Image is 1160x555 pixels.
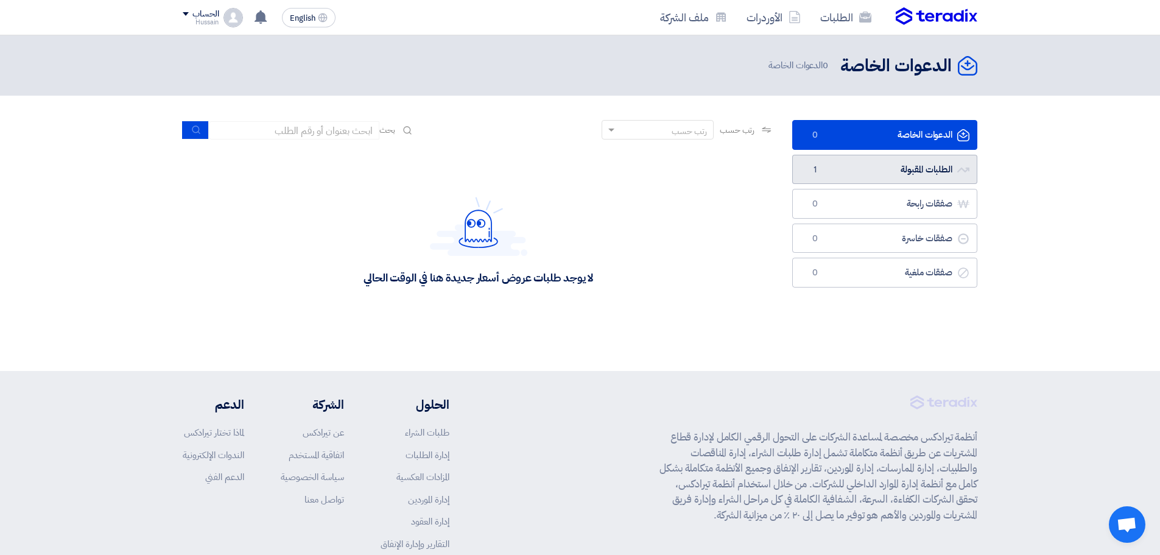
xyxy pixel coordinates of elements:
[672,125,707,138] div: رتب حسب
[792,224,977,253] a: صفقات خاسرة0
[807,129,822,141] span: 0
[411,515,449,528] a: إدارة العقود
[792,258,977,288] a: صفقات ملغية0
[290,14,315,23] span: English
[364,270,593,285] div: لا يوجد طلبات عروض أسعار جديدة هنا في الوقت الحالي
[430,197,527,256] img: Hello
[650,3,737,32] a: ملف الشركة
[379,124,395,136] span: بحث
[1109,506,1145,543] div: دردشة مفتوحة
[768,58,831,72] span: الدعوات الخاصة
[381,537,449,551] a: التقارير وإدارة الإنفاق
[381,395,449,414] li: الحلول
[304,493,344,506] a: تواصل معنا
[408,493,449,506] a: إدارة الموردين
[823,58,828,72] span: 0
[792,120,977,150] a: الدعوات الخاصة0
[406,448,449,462] a: إدارة الطلبات
[810,3,881,32] a: الطلبات
[792,155,977,185] a: الطلبات المقبولة1
[405,426,449,439] a: طلبات الشراء
[281,470,344,484] a: سياسة الخصوصية
[184,426,244,439] a: لماذا تختار تيرادكس
[807,267,822,279] span: 0
[396,470,449,484] a: المزادات العكسية
[183,448,244,462] a: الندوات الإلكترونية
[807,198,822,210] span: 0
[183,395,244,414] li: الدعم
[183,19,219,26] div: Hussain
[281,395,344,414] li: الشركة
[209,121,379,140] input: ابحث بعنوان أو رقم الطلب
[205,470,244,484] a: الدعم الفني
[282,8,336,27] button: English
[807,233,822,245] span: 0
[737,3,810,32] a: الأوردرات
[840,54,952,78] h2: الدعوات الخاصة
[303,426,344,439] a: عن تيرادكس
[720,124,754,136] span: رتب حسب
[192,9,219,19] div: الحساب
[896,7,977,26] img: Teradix logo
[807,164,822,176] span: 1
[792,189,977,219] a: صفقات رابحة0
[289,448,344,462] a: اتفاقية المستخدم
[659,430,977,523] p: أنظمة تيرادكس مخصصة لمساعدة الشركات على التحول الرقمي الكامل لإدارة قطاع المشتريات عن طريق أنظمة ...
[223,8,243,27] img: profile_test.png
